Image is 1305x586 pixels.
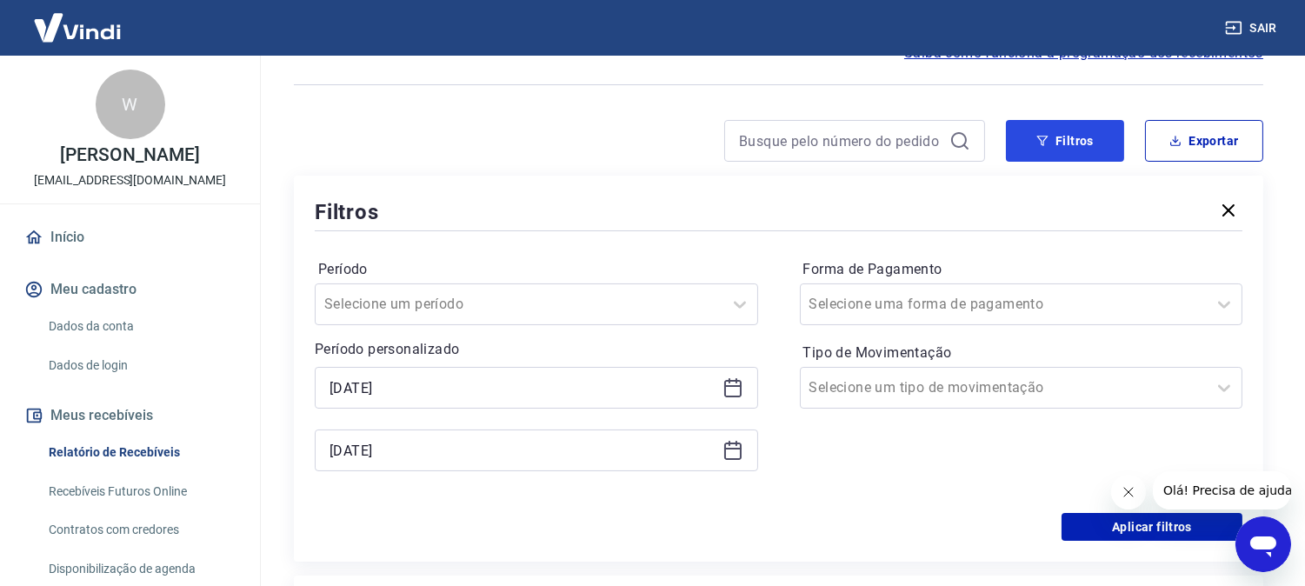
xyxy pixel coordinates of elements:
button: Exportar [1145,120,1263,162]
a: Início [21,218,239,256]
label: Tipo de Movimentação [803,343,1240,363]
p: [EMAIL_ADDRESS][DOMAIN_NAME] [34,171,226,190]
button: Filtros [1006,120,1124,162]
a: Contratos com credores [42,512,239,548]
iframe: Mensagem da empresa [1153,471,1291,509]
label: Forma de Pagamento [803,259,1240,280]
a: Dados da conta [42,309,239,344]
button: Meu cadastro [21,270,239,309]
h5: Filtros [315,198,379,226]
button: Sair [1222,12,1284,44]
button: Aplicar filtros [1062,513,1242,541]
p: [PERSON_NAME] [60,146,199,164]
a: Recebíveis Futuros Online [42,474,239,509]
span: Olá! Precisa de ajuda? [10,12,146,26]
input: Busque pelo número do pedido [739,128,942,154]
button: Meus recebíveis [21,396,239,435]
label: Período [318,259,755,280]
p: Período personalizado [315,339,758,360]
input: Data final [330,437,716,463]
a: Relatório de Recebíveis [42,435,239,470]
a: Dados de login [42,348,239,383]
iframe: Botão para abrir a janela de mensagens [1235,516,1291,572]
iframe: Fechar mensagem [1111,475,1146,509]
div: W [96,70,165,139]
input: Data inicial [330,375,716,401]
img: Vindi [21,1,134,54]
